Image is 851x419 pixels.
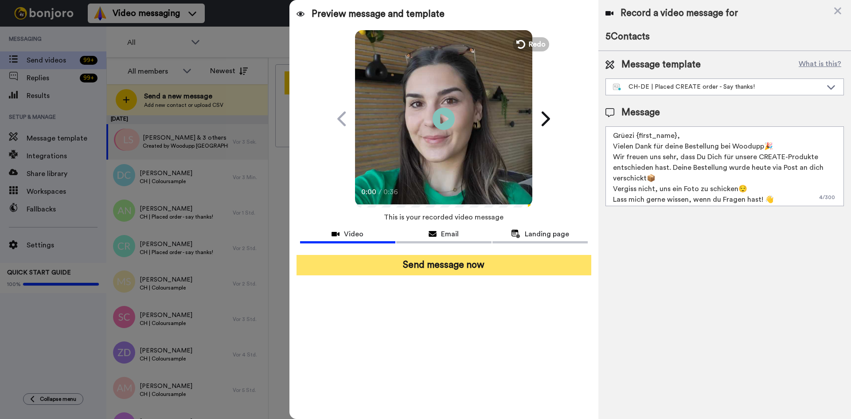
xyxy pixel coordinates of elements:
div: CH-DE | Placed CREATE order - Say thanks! [613,82,822,91]
span: Message [621,106,660,119]
span: 0:00 [361,187,377,197]
span: / [379,187,382,197]
button: What is this? [796,58,844,71]
textarea: Grüezi {first_name}, Vielen Dank für deine Bestellung bei Woodupp🎉 Wir freuen uns sehr, dass Du D... [605,126,844,206]
span: This is your recorded video message [384,208,504,227]
span: Landing page [525,229,569,239]
button: Send message now [297,255,591,275]
span: 0:36 [383,187,399,197]
span: Email [441,229,459,239]
span: Video [344,229,363,239]
img: nextgen-template.svg [613,84,621,91]
span: Message template [621,58,701,71]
